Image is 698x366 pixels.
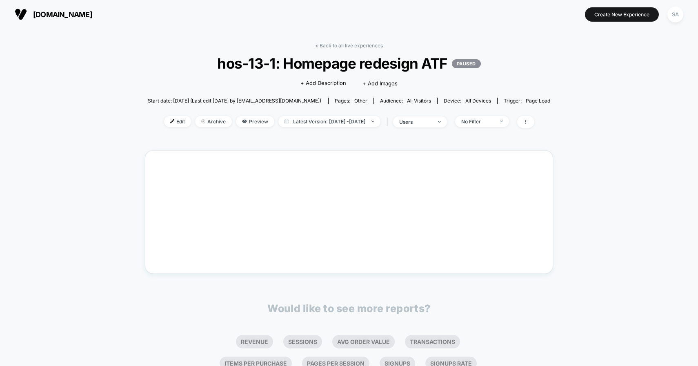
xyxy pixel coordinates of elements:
[385,116,393,128] span: |
[285,119,289,123] img: calendar
[332,335,395,348] li: Avg Order Value
[380,98,431,104] div: Audience:
[407,98,431,104] span: All Visitors
[236,116,274,127] span: Preview
[437,98,497,104] span: Device:
[405,335,460,348] li: Transactions
[278,116,380,127] span: Latest Version: [DATE] - [DATE]
[300,79,346,87] span: + Add Description
[15,8,27,20] img: Visually logo
[164,116,191,127] span: Edit
[362,80,398,87] span: + Add Images
[315,42,383,49] a: < Back to all live experiences
[665,6,686,23] button: SA
[667,7,683,22] div: SA
[236,335,273,348] li: Revenue
[399,119,432,125] div: users
[354,98,367,104] span: other
[148,98,321,104] span: Start date: [DATE] (Last edit [DATE] by [EMAIL_ADDRESS][DOMAIN_NAME])
[585,7,659,22] button: Create New Experience
[283,335,322,348] li: Sessions
[12,8,95,21] button: [DOMAIN_NAME]
[170,119,174,123] img: edit
[461,118,494,125] div: No Filter
[195,116,232,127] span: Archive
[452,59,481,68] p: PAUSED
[526,98,550,104] span: Page Load
[371,121,374,122] img: end
[438,121,441,123] img: end
[504,98,550,104] div: Trigger:
[168,55,530,72] span: hos-13-1: Homepage redesign ATF
[335,98,367,104] div: Pages:
[500,121,503,122] img: end
[33,10,92,19] span: [DOMAIN_NAME]
[201,119,205,123] img: end
[465,98,491,104] span: all devices
[267,302,431,315] p: Would like to see more reports?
